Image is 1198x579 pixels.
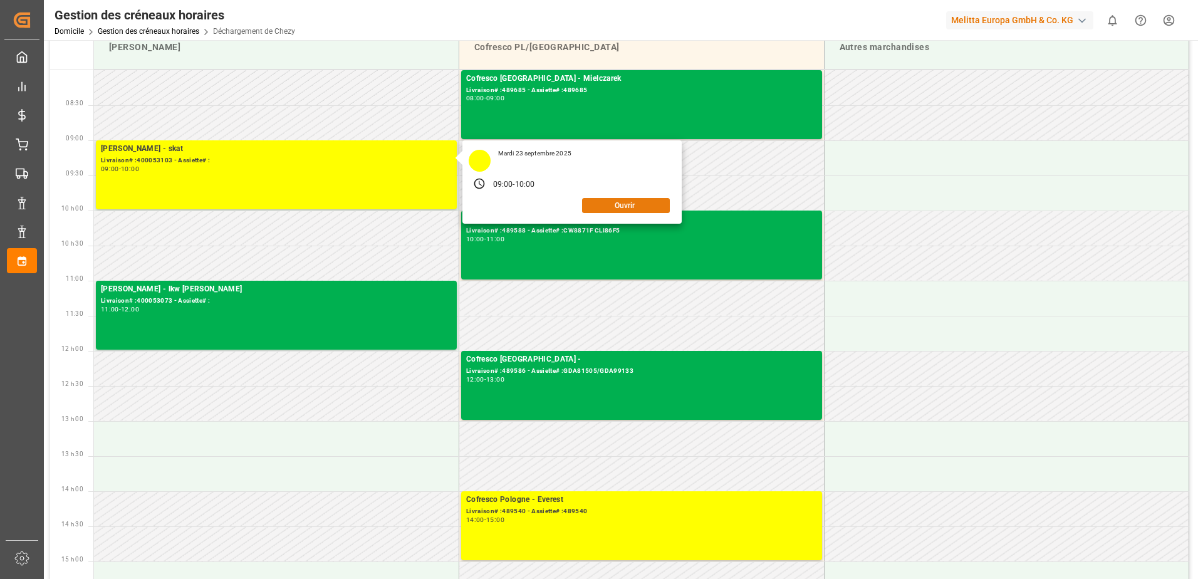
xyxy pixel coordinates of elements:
div: 11:00 [486,236,504,242]
span: 11:30 [66,310,83,317]
div: Cofresco PL/[GEOGRAPHIC_DATA] [469,36,814,59]
span: 12 h 30 [61,380,83,387]
span: 09:00 [66,135,83,142]
span: 10 h 00 [61,205,83,212]
span: 13 h 00 [61,415,83,422]
div: - [484,236,486,242]
div: Mardi 23 septembre 2025 [494,149,576,158]
div: 10:00 [121,166,139,172]
button: Ouvrir [582,198,670,213]
div: Livraison# :400053073 - Assiette# : [101,296,452,306]
a: Gestion des créneaux horaires [98,27,199,36]
div: Cofresco [GEOGRAPHIC_DATA] - Mielczarek [466,73,817,85]
span: 08:30 [66,100,83,107]
div: - [119,166,121,172]
span: 14 h 00 [61,486,83,493]
div: [PERSON_NAME] - lkw [PERSON_NAME] [101,283,452,296]
div: Cofresco [GEOGRAPHIC_DATA] - [466,353,817,366]
div: Cofresco Pologne - Everest [466,494,817,506]
div: 09:00 [101,166,119,172]
div: 08:00 [466,95,484,101]
div: - [513,179,514,190]
div: [PERSON_NAME] [104,36,449,59]
span: 13 h 30 [61,451,83,457]
div: Livraison# :489540 - Assiette# :489540 [466,506,817,517]
div: Livraison# :400053103 - Assiette# : [101,155,452,166]
div: 10:00 [466,236,484,242]
button: Melitta Europa GmbH & Co. KG [946,8,1098,32]
span: 10 h 30 [61,240,83,247]
span: 12 h 00 [61,345,83,352]
div: 09:00 [493,179,513,190]
span: 14 h 30 [61,521,83,528]
div: 10:00 [515,179,535,190]
div: Gestion des créneaux horaires [55,6,295,24]
span: 15 h 00 [61,556,83,563]
button: Centre d’aide [1127,6,1155,34]
div: Autres marchandises [835,36,1179,59]
div: [PERSON_NAME] - skat [101,143,452,155]
div: 11:00 [101,306,119,312]
div: 09:00 [486,95,504,101]
div: 12:00 [121,306,139,312]
div: - [484,95,486,101]
span: 09:30 [66,170,83,177]
div: Livraison# :489685 - Assiette# :489685 [466,85,817,96]
div: - [119,306,121,312]
button: Afficher 0 nouvelles notifications [1098,6,1127,34]
div: 15:00 [486,517,504,523]
div: Livraison# :489588 - Assiette# :CW8871F CLI86F5 [466,226,817,236]
div: 12:00 [466,377,484,382]
span: 11:00 [66,275,83,282]
div: 13:00 [486,377,504,382]
div: Livraison# :489586 - Assiette# :GDA81505/GDA99133 [466,366,817,377]
div: - [484,377,486,382]
font: Melitta Europa GmbH & Co. KG [951,14,1073,27]
div: 14:00 [466,517,484,523]
a: Domicile [55,27,84,36]
div: - [484,517,486,523]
